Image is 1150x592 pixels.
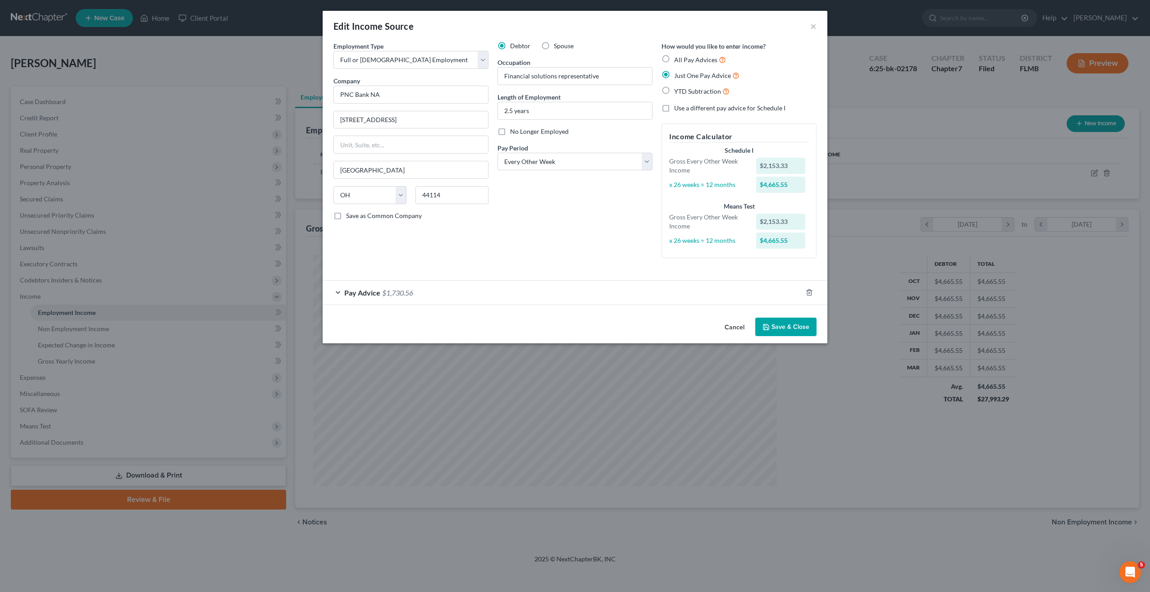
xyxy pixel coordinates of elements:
div: x 26 weeks ÷ 12 months [665,180,752,189]
input: Enter city... [334,161,488,178]
span: Debtor [510,42,530,50]
button: Cancel [717,319,752,337]
label: Occupation [497,58,530,67]
span: Just One Pay Advice [674,72,731,79]
input: ex: 2 years [498,102,652,119]
div: $2,153.33 [756,214,806,230]
span: 5 [1138,561,1145,569]
div: $2,153.33 [756,158,806,174]
span: Save as Common Company [346,212,422,219]
input: -- [498,68,652,85]
div: Schedule I [669,146,809,155]
label: How would you like to enter income? [662,41,766,51]
div: x 26 weeks ÷ 12 months [665,236,752,245]
div: Means Test [669,202,809,211]
input: Unit, Suite, etc... [334,136,488,153]
span: All Pay Advices [674,56,717,64]
span: Pay Period [497,144,528,152]
input: Search company by name... [333,86,488,104]
iframe: Intercom live chat [1119,561,1141,583]
div: $4,665.55 [756,177,806,193]
input: Enter zip... [415,186,488,204]
button: × [810,21,817,32]
span: Employment Type [333,42,383,50]
span: Company [333,77,360,85]
span: YTD Subtraction [674,87,721,95]
span: Use a different pay advice for Schedule I [674,104,785,112]
span: Spouse [554,42,574,50]
span: No Longer Employed [510,128,569,135]
span: Pay Advice [344,288,380,297]
div: $4,665.55 [756,232,806,249]
div: Gross Every Other Week Income [665,213,752,231]
div: Gross Every Other Week Income [665,157,752,175]
label: Length of Employment [497,92,561,102]
span: $1,730.56 [382,288,413,297]
input: Enter address... [334,111,488,128]
div: Edit Income Source [333,20,414,32]
button: Save & Close [755,318,817,337]
h5: Income Calculator [669,131,809,142]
